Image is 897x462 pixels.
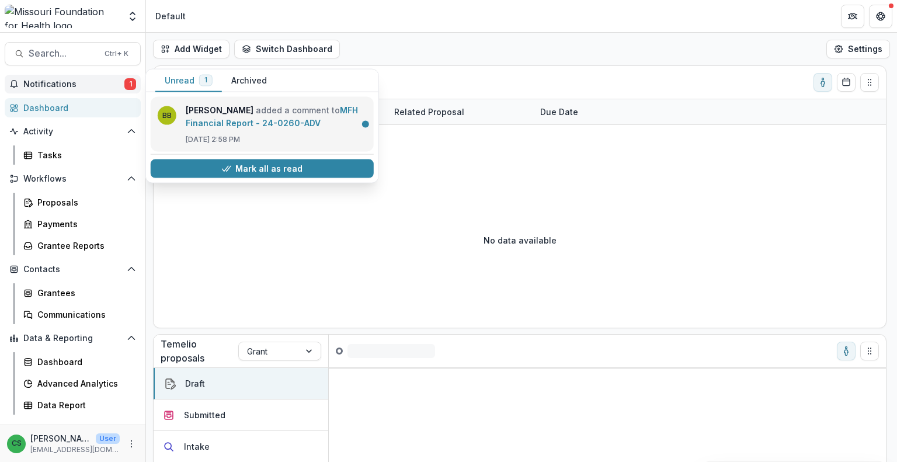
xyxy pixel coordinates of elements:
button: Drag [860,342,879,360]
button: toggle-assigned-to-me [837,342,856,360]
button: Partners [841,5,864,28]
span: Search... [29,48,98,59]
a: Dashboard [5,98,141,117]
div: Related Proposal [387,99,533,124]
button: Settings [826,40,890,58]
div: Default [155,10,186,22]
div: Submitted [184,409,225,421]
button: Draft [154,368,328,400]
div: Due Date [533,99,621,124]
div: Ctrl + K [102,47,131,60]
div: Payments [37,218,131,230]
button: Notifications1 [5,75,141,93]
div: Grantees [37,287,131,299]
button: Add Widget [153,40,230,58]
button: Open entity switcher [124,5,141,28]
div: Related Proposal [387,106,471,118]
img: Missouri Foundation for Health logo [5,5,120,28]
p: Temelio proposals [161,337,238,365]
button: Switch Dashboard [234,40,340,58]
p: User [96,433,120,444]
div: Proposals [37,196,131,209]
nav: breadcrumb [151,8,190,25]
button: Calendar [837,73,856,92]
div: Due Date [533,106,585,118]
a: Data Report [19,395,141,415]
span: Data & Reporting [23,334,122,343]
div: Draft [185,377,205,390]
span: 1 [204,76,207,84]
a: Tasks [19,145,141,165]
button: Archived [222,70,276,92]
div: Data Report [37,399,131,411]
a: Grantee Reports [19,236,141,255]
div: Tasks [37,149,131,161]
div: Dashboard [23,102,131,114]
button: Submitted [154,400,328,431]
span: Workflows [23,174,122,184]
a: MFH Financial Report - 24-0260-ADV [186,105,358,128]
div: Intake [184,440,210,453]
span: Contacts [23,265,122,275]
button: Unread [155,70,222,92]
button: Drag [860,73,879,92]
div: Communications [37,308,131,321]
button: More [124,437,138,451]
button: Open Contacts [5,260,141,279]
div: Advanced Analytics [37,377,131,390]
div: Chase Shiflet [12,440,22,447]
span: Notifications [23,79,124,89]
a: Payments [19,214,141,234]
a: Communications [19,305,141,324]
button: Open Activity [5,122,141,141]
a: Dashboard [19,352,141,371]
div: Dashboard [37,356,131,368]
div: Grantee Reports [37,239,131,252]
p: [EMAIL_ADDRESS][DOMAIN_NAME] [30,444,120,455]
button: Get Help [869,5,892,28]
p: added a comment to [186,104,367,130]
button: Open Workflows [5,169,141,188]
span: Activity [23,127,122,137]
p: [PERSON_NAME] [30,432,91,444]
a: Advanced Analytics [19,374,141,393]
button: toggle-assigned-to-me [813,73,832,92]
a: Grantees [19,283,141,303]
button: Mark all as read [151,159,374,178]
p: No data available [484,234,557,246]
span: 1 [124,78,136,90]
a: Proposals [19,193,141,212]
button: Open Data & Reporting [5,329,141,348]
button: Search... [5,42,141,65]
